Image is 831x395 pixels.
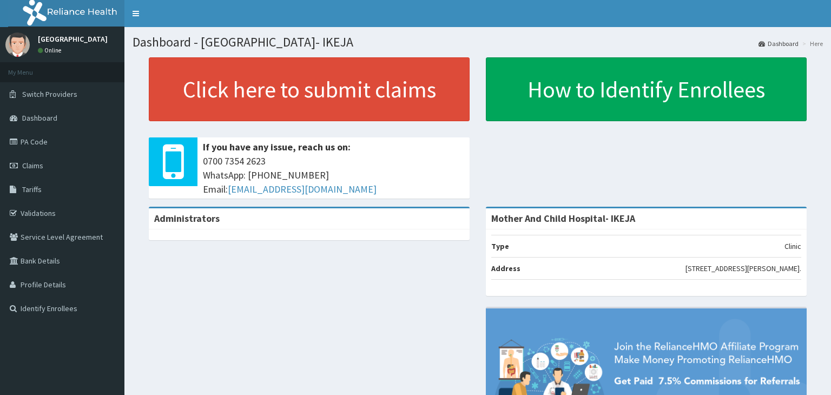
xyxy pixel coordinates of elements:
[759,39,799,48] a: Dashboard
[486,57,807,121] a: How to Identify Enrollees
[491,264,520,273] b: Address
[491,241,509,251] b: Type
[22,89,77,99] span: Switch Providers
[5,32,30,57] img: User Image
[800,39,823,48] li: Here
[685,263,801,274] p: [STREET_ADDRESS][PERSON_NAME].
[38,35,108,43] p: [GEOGRAPHIC_DATA]
[491,212,635,225] strong: Mother And Child Hospital- IKEJA
[22,113,57,123] span: Dashboard
[203,154,464,196] span: 0700 7354 2623 WhatsApp: [PHONE_NUMBER] Email:
[203,141,351,153] b: If you have any issue, reach us on:
[784,241,801,252] p: Clinic
[228,183,377,195] a: [EMAIL_ADDRESS][DOMAIN_NAME]
[22,161,43,170] span: Claims
[149,57,470,121] a: Click here to submit claims
[154,212,220,225] b: Administrators
[38,47,64,54] a: Online
[22,185,42,194] span: Tariffs
[133,35,823,49] h1: Dashboard - [GEOGRAPHIC_DATA]- IKEJA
